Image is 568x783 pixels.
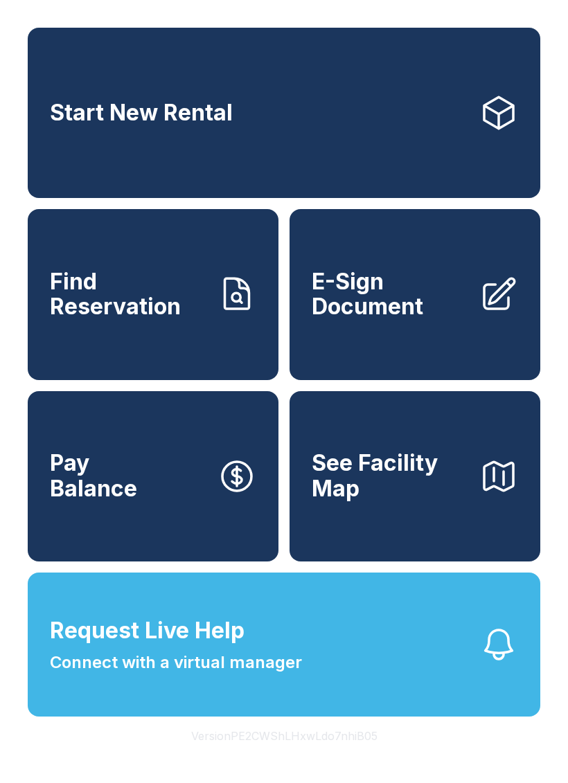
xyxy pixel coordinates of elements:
span: Start New Rental [50,100,233,126]
span: Request Live Help [50,614,245,647]
span: See Facility Map [312,451,468,501]
button: Request Live HelpConnect with a virtual manager [28,573,540,717]
button: See Facility Map [290,391,540,561]
span: Find Reservation [50,269,206,320]
a: Find Reservation [28,209,278,379]
button: VersionPE2CWShLHxwLdo7nhiB05 [180,717,389,755]
a: Start New Rental [28,28,540,198]
a: E-Sign Document [290,209,540,379]
span: E-Sign Document [312,269,468,320]
span: Connect with a virtual manager [50,650,302,675]
span: Pay Balance [50,451,137,501]
a: PayBalance [28,391,278,561]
